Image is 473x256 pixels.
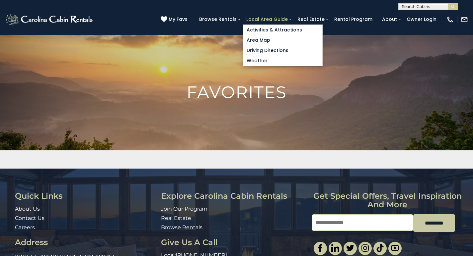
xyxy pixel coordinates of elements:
img: linkedin-single.svg [331,244,339,252]
a: Real Estate [294,14,328,25]
a: Careers [15,224,35,230]
h3: Address [15,238,156,247]
a: About Us [15,206,40,212]
img: tiktok.svg [376,244,384,252]
a: Area Map [243,35,322,45]
a: Rental Program [331,14,376,25]
img: twitter-single.svg [346,244,354,252]
h3: Get special offers, travel inspiration and more [312,192,463,209]
a: Browse Rentals [161,224,202,230]
img: phone-regular-white.png [446,16,454,23]
a: Local Area Guide [243,14,291,25]
img: mail-regular-white.png [461,16,468,23]
a: About [379,14,400,25]
img: facebook-single.svg [316,244,324,252]
a: Weather [243,56,322,66]
img: instagram-single.svg [361,244,369,252]
img: White-1-2.png [5,13,95,26]
h3: Explore Carolina Cabin Rentals [161,192,307,200]
h3: Quick Links [15,192,156,200]
a: Owner Login [403,14,440,25]
a: My Favs [161,16,189,23]
img: youtube-light.svg [391,244,399,252]
span: My Favs [169,16,188,23]
a: Join Our Program [161,206,207,212]
a: Driving Directions [243,45,322,56]
a: Real Estate [161,215,191,221]
h3: Give Us A Call [161,238,307,247]
a: Activities & Attractions [243,25,322,35]
a: Browse Rentals [196,14,240,25]
a: Contact Us [15,215,44,221]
